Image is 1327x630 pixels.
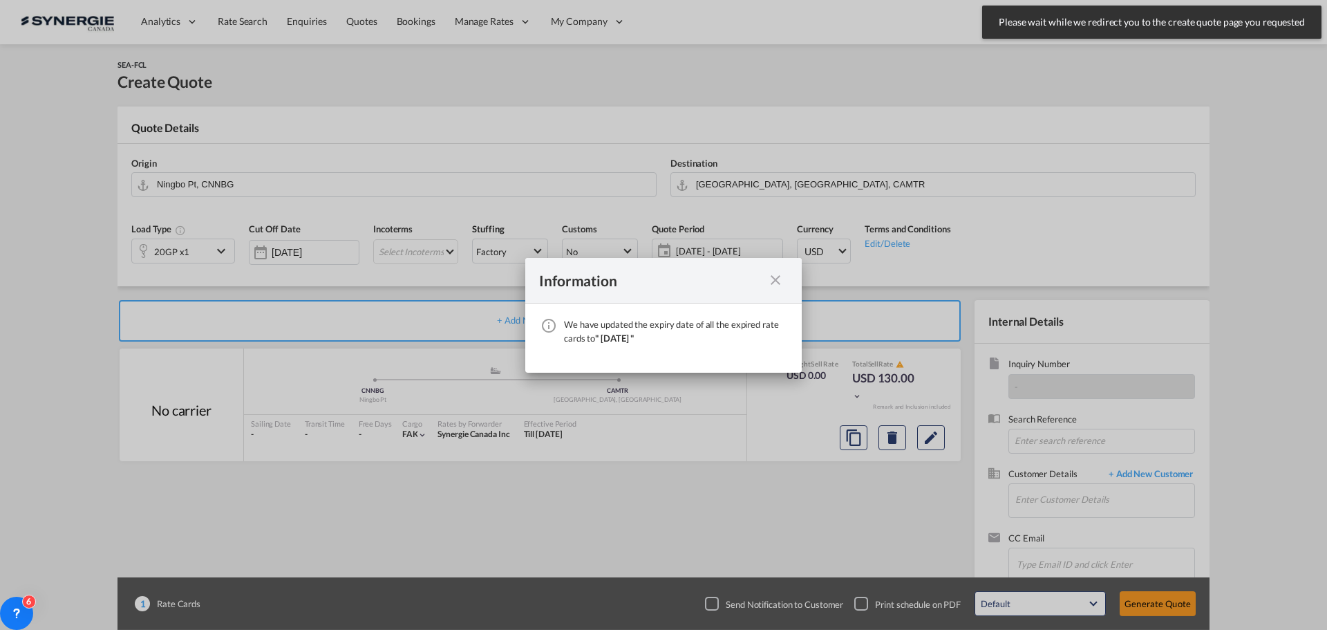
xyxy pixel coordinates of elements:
[525,258,802,373] md-dialog: We have ...
[995,15,1309,29] span: Please wait while we redirect you to the create quote page you requested
[595,333,634,344] span: " [DATE] "
[767,272,784,288] md-icon: icon-close fg-AAA8AD cursor
[540,317,557,334] md-icon: icon-information-outline
[564,317,788,345] div: We have updated the expiry date of all the expired rate cards to
[539,272,763,289] div: Information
